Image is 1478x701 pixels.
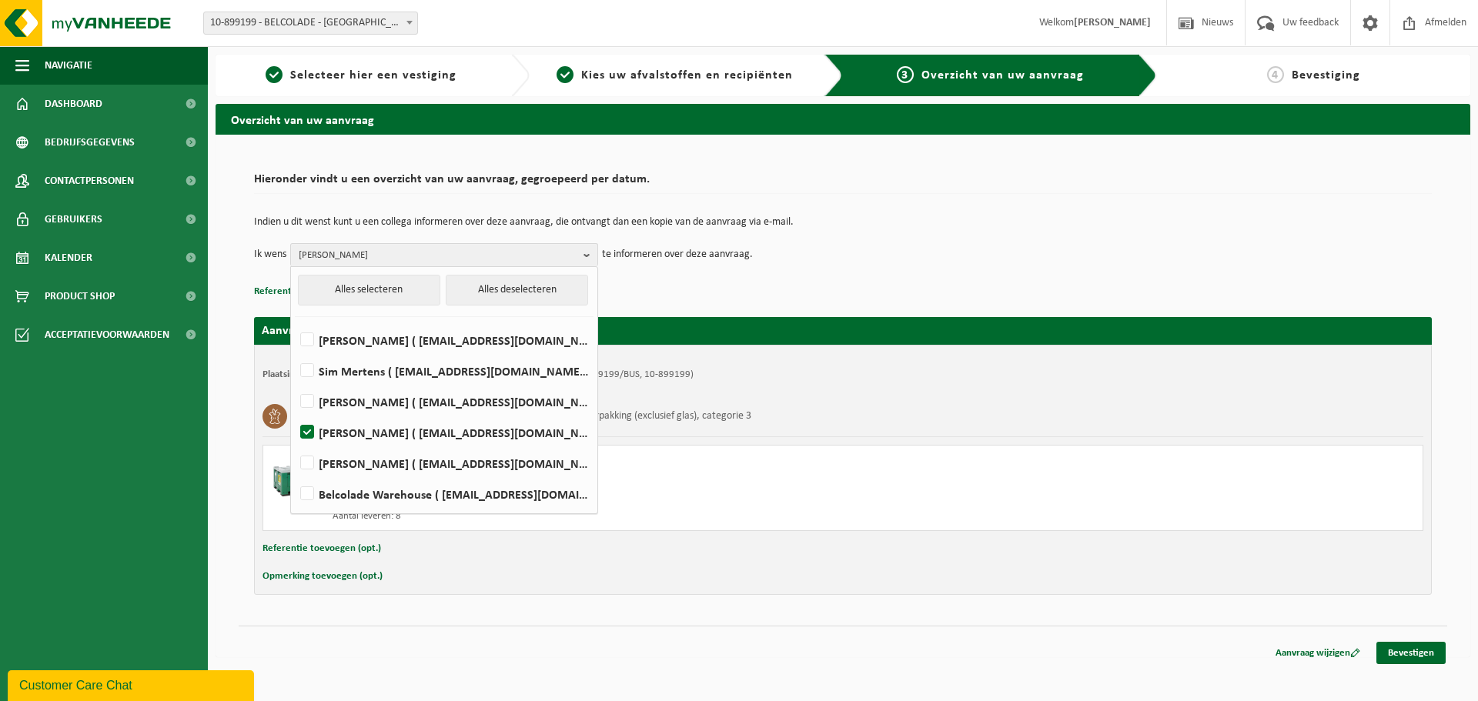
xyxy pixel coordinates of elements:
[297,482,590,506] label: Belcolade Warehouse ( [EMAIL_ADDRESS][DOMAIN_NAME] )
[1267,66,1284,83] span: 4
[1376,642,1446,664] a: Bevestigen
[262,325,377,337] strong: Aanvraag voor [DATE]
[266,66,283,83] span: 1
[216,104,1470,134] h2: Overzicht van uw aanvraag
[254,243,286,266] p: Ik wens
[254,282,373,302] button: Referentie toevoegen (opt.)
[602,243,753,266] p: te informeren over deze aanvraag.
[299,244,577,267] span: [PERSON_NAME]
[204,12,417,34] span: 10-899199 - BELCOLADE - EREMBODEGEM
[262,369,329,379] strong: Plaatsingsadres:
[45,277,115,315] span: Product Shop
[921,69,1084,82] span: Overzicht van uw aanvraag
[262,539,381,559] button: Referentie toevoegen (opt.)
[897,66,914,83] span: 3
[333,498,905,510] div: Aantal ophalen : 8
[223,66,499,85] a: 1Selecteer hier een vestiging
[203,12,418,35] span: 10-899199 - BELCOLADE - EREMBODEGEM
[262,566,383,586] button: Opmerking toevoegen (opt.)
[45,123,135,162] span: Bedrijfsgegevens
[333,478,905,490] div: Ophalen en plaatsen lege
[297,329,590,352] label: [PERSON_NAME] ( [EMAIL_ADDRESS][DOMAIN_NAME] )
[8,667,257,701] iframe: chat widget
[1264,642,1372,664] a: Aanvraag wijzigen
[290,69,456,82] span: Selecteer hier een vestiging
[45,239,92,277] span: Kalender
[298,275,440,305] button: Alles selecteren
[297,421,590,444] label: [PERSON_NAME] ( [EMAIL_ADDRESS][DOMAIN_NAME] )
[1074,17,1151,28] strong: [PERSON_NAME]
[290,243,598,266] button: [PERSON_NAME]
[297,359,590,382] label: Sim Mertens ( [EMAIL_ADDRESS][DOMAIN_NAME] )
[297,452,590,475] label: [PERSON_NAME] ( [EMAIL_ADDRESS][DOMAIN_NAME] )
[45,162,134,200] span: Contactpersonen
[557,66,573,83] span: 2
[45,200,102,239] span: Gebruikers
[45,315,169,354] span: Acceptatievoorwaarden
[45,46,92,85] span: Navigatie
[297,390,590,413] label: [PERSON_NAME] ( [EMAIL_ADDRESS][DOMAIN_NAME] )
[333,510,905,522] div: Aantal leveren: 8
[254,217,1432,228] p: Indien u dit wenst kunt u een collega informeren over deze aanvraag, die ontvangt dan een kopie v...
[446,275,588,305] button: Alles deselecteren
[581,69,793,82] span: Kies uw afvalstoffen en recipiënten
[271,453,317,499] img: PB-LB-0680-HPE-GN-01.png
[254,173,1432,194] h2: Hieronder vindt u een overzicht van uw aanvraag, gegroepeerd per datum.
[1292,69,1360,82] span: Bevestiging
[45,85,102,123] span: Dashboard
[537,66,813,85] a: 2Kies uw afvalstoffen en recipiënten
